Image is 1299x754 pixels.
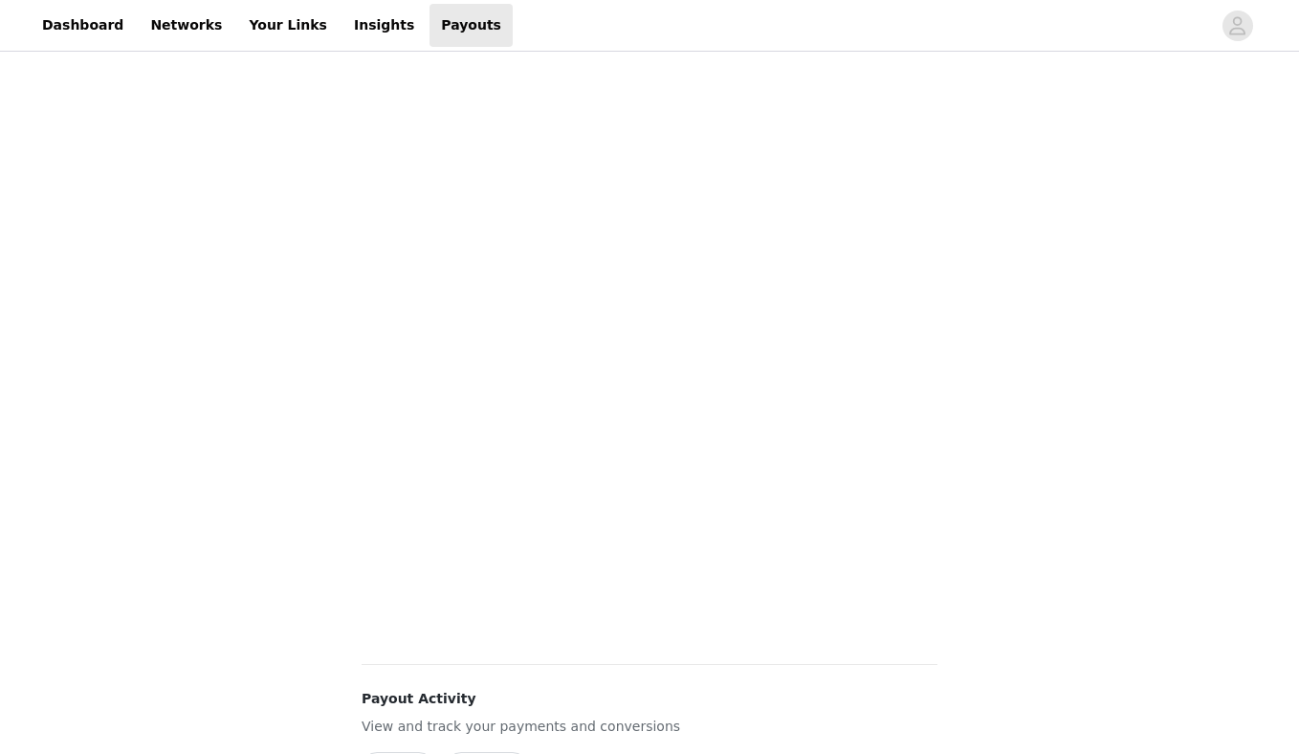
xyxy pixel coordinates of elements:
a: Your Links [237,4,339,47]
div: avatar [1228,11,1246,41]
a: Networks [139,4,233,47]
a: Dashboard [31,4,135,47]
p: View and track your payments and conversions [362,717,937,737]
h4: Payout Activity [362,689,937,709]
a: Insights [342,4,426,47]
a: Payouts [429,4,513,47]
